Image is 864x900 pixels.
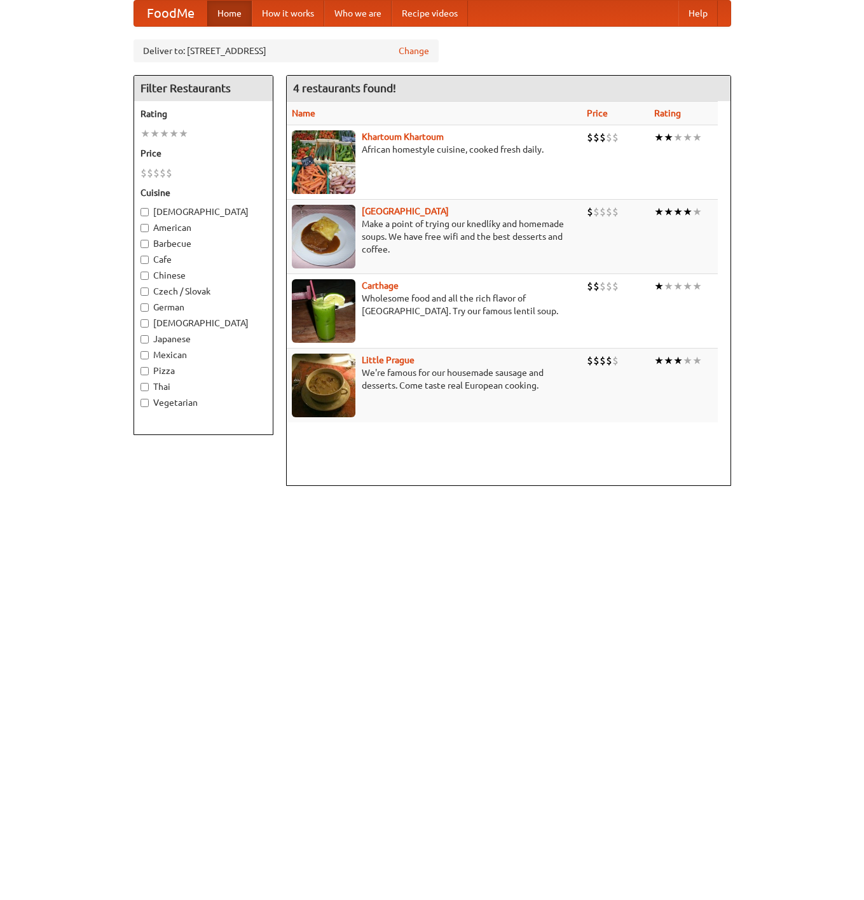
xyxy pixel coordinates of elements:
[141,399,149,407] input: Vegetarian
[141,221,266,234] label: American
[692,205,702,219] li: ★
[141,272,149,280] input: Chinese
[673,279,683,293] li: ★
[673,205,683,219] li: ★
[324,1,392,26] a: Who we are
[141,127,150,141] li: ★
[362,206,449,216] a: [GEOGRAPHIC_DATA]
[141,240,149,248] input: Barbecue
[293,82,396,94] ng-pluralize: 4 restaurants found!
[612,354,619,368] li: $
[141,224,149,232] input: American
[141,303,149,312] input: German
[600,279,606,293] li: $
[399,45,429,57] a: Change
[362,280,399,291] b: Carthage
[160,166,166,180] li: $
[153,166,160,180] li: $
[612,279,619,293] li: $
[692,130,702,144] li: ★
[292,130,355,194] img: khartoum.jpg
[664,130,673,144] li: ★
[292,354,355,417] img: littleprague.jpg
[593,279,600,293] li: $
[606,130,612,144] li: $
[362,132,444,142] a: Khartoum Khartoum
[141,285,266,298] label: Czech / Slovak
[587,279,593,293] li: $
[587,108,608,118] a: Price
[134,76,273,101] h4: Filter Restaurants
[141,186,266,199] h5: Cuisine
[141,166,147,180] li: $
[673,130,683,144] li: ★
[292,279,355,343] img: carthage.jpg
[141,147,266,160] h5: Price
[612,205,619,219] li: $
[141,301,266,314] label: German
[683,130,692,144] li: ★
[141,333,266,345] label: Japanese
[207,1,252,26] a: Home
[673,354,683,368] li: ★
[292,108,315,118] a: Name
[593,130,600,144] li: $
[141,208,149,216] input: [DEMOGRAPHIC_DATA]
[600,354,606,368] li: $
[134,39,439,62] div: Deliver to: [STREET_ADDRESS]
[252,1,324,26] a: How it works
[292,218,577,256] p: Make a point of trying our knedlíky and homemade soups. We have free wifi and the best desserts a...
[141,335,149,343] input: Japanese
[664,354,673,368] li: ★
[141,319,149,328] input: [DEMOGRAPHIC_DATA]
[654,205,664,219] li: ★
[141,107,266,120] h5: Rating
[141,380,266,393] label: Thai
[141,349,266,361] label: Mexican
[654,108,681,118] a: Rating
[292,292,577,317] p: Wholesome food and all the rich flavor of [GEOGRAPHIC_DATA]. Try our famous lentil soup.
[160,127,169,141] li: ★
[141,364,266,377] label: Pizza
[692,279,702,293] li: ★
[606,354,612,368] li: $
[593,205,600,219] li: $
[606,279,612,293] li: $
[587,205,593,219] li: $
[141,317,266,329] label: [DEMOGRAPHIC_DATA]
[362,355,415,365] a: Little Prague
[292,366,577,392] p: We're famous for our housemade sausage and desserts. Come taste real European cooking.
[292,143,577,156] p: African homestyle cuisine, cooked fresh daily.
[141,269,266,282] label: Chinese
[141,237,266,250] label: Barbecue
[141,205,266,218] label: [DEMOGRAPHIC_DATA]
[141,253,266,266] label: Cafe
[141,383,149,391] input: Thai
[392,1,468,26] a: Recipe videos
[166,166,172,180] li: $
[141,351,149,359] input: Mexican
[606,205,612,219] li: $
[654,130,664,144] li: ★
[654,354,664,368] li: ★
[683,279,692,293] li: ★
[612,130,619,144] li: $
[134,1,207,26] a: FoodMe
[147,166,153,180] li: $
[587,354,593,368] li: $
[683,354,692,368] li: ★
[587,130,593,144] li: $
[141,396,266,409] label: Vegetarian
[683,205,692,219] li: ★
[692,354,702,368] li: ★
[141,256,149,264] input: Cafe
[678,1,718,26] a: Help
[600,205,606,219] li: $
[169,127,179,141] li: ★
[141,287,149,296] input: Czech / Slovak
[664,279,673,293] li: ★
[654,279,664,293] li: ★
[179,127,188,141] li: ★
